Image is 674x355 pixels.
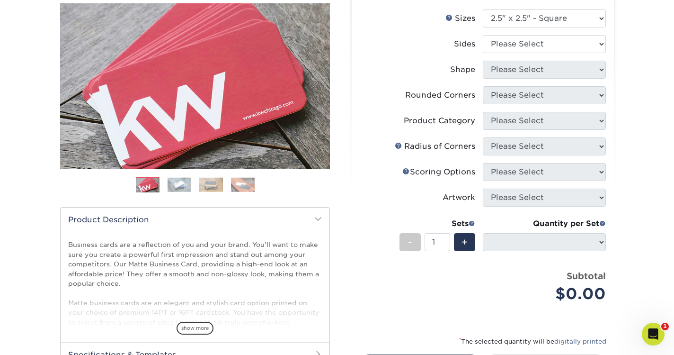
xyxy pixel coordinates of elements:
[450,64,475,75] div: Shape
[61,208,329,232] h2: Product Description
[454,38,475,50] div: Sides
[443,192,475,203] div: Artwork
[395,141,475,152] div: Radius of Corners
[661,323,669,330] span: 1
[642,323,665,346] iframe: Intercom live chat
[168,177,191,192] img: Business Cards 02
[177,322,213,335] span: show more
[405,90,475,101] div: Rounded Corners
[554,338,606,345] a: digitally printed
[402,166,475,178] div: Scoring Options
[445,13,475,24] div: Sizes
[2,326,80,352] iframe: Google Customer Reviews
[199,177,223,192] img: Business Cards 03
[483,218,606,229] div: Quantity per Set
[231,177,255,192] img: Business Cards 04
[136,173,160,197] img: Business Cards 01
[459,338,606,345] small: The selected quantity will be
[404,115,475,127] div: Product Category
[399,218,475,229] div: Sets
[490,282,606,305] div: $0.00
[461,235,468,249] span: +
[408,235,412,249] span: -
[567,271,606,281] strong: Subtotal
